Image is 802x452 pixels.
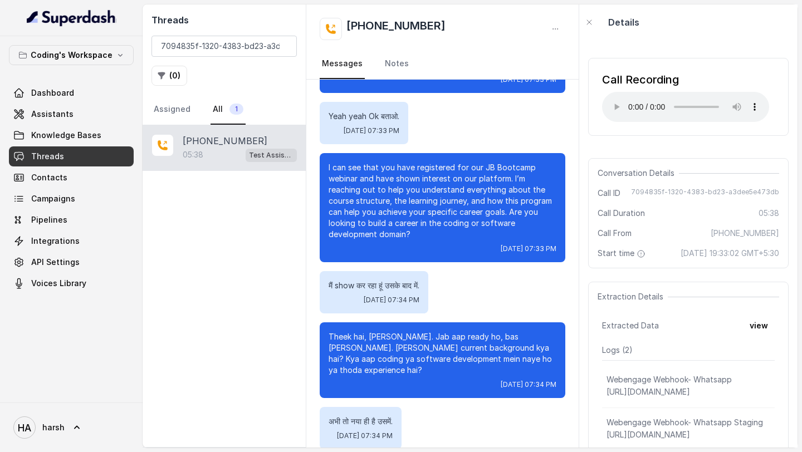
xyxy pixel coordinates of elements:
a: Messages [320,49,365,79]
span: [URL][DOMAIN_NAME] [607,387,690,396]
nav: Tabs [151,95,297,125]
span: [PHONE_NUMBER] [711,228,779,239]
span: [DATE] 07:34 PM [501,380,556,389]
span: harsh [42,422,65,433]
a: Integrations [9,231,134,251]
a: Notes [383,49,411,79]
span: Call From [598,228,632,239]
button: Coding's Workspace [9,45,134,65]
span: Campaigns [31,193,75,204]
a: Assigned [151,95,193,125]
a: harsh [9,412,134,443]
a: Dashboard [9,83,134,103]
a: Assistants [9,104,134,124]
p: I can see that you have registered for our JB Bootcamp webinar and have shown interest on our pla... [329,162,556,240]
p: Theek hai, [PERSON_NAME]. Jab aap ready ho, bas [PERSON_NAME]. [PERSON_NAME] current background k... [329,331,556,376]
span: 1 [229,104,243,115]
span: 05:38 [759,208,779,219]
a: Voices Library [9,273,134,293]
a: Campaigns [9,189,134,209]
a: Knowledge Bases [9,125,134,145]
button: view [743,316,775,336]
p: Coding's Workspace [31,48,113,62]
p: Test Assistant-3 [249,150,294,161]
span: Dashboard [31,87,74,99]
span: Assistants [31,109,74,120]
span: Contacts [31,172,67,183]
p: मैं show कर रहा हूं उसके बाद में. [329,280,419,291]
span: [DATE] 07:34 PM [364,296,419,304]
button: (0) [151,66,187,86]
span: [DATE] 07:33 PM [501,75,556,84]
a: Contacts [9,168,134,188]
a: All1 [211,95,246,125]
span: Voices Library [31,278,86,289]
input: Search by Call ID or Phone Number [151,36,297,57]
p: Webengage Webhook- Whatsapp Staging [607,417,763,428]
span: Knowledge Bases [31,130,101,141]
span: Call ID [598,188,620,199]
span: Extracted Data [602,320,659,331]
span: Threads [31,151,64,162]
span: API Settings [31,257,80,268]
p: अभी तो नया ही है उसमें. [329,416,393,427]
span: [URL][DOMAIN_NAME] [607,430,690,439]
span: [DATE] 07:34 PM [337,431,393,440]
span: [DATE] 19:33:02 GMT+5:30 [681,248,779,259]
img: light.svg [27,9,116,27]
div: Call Recording [602,72,769,87]
span: Conversation Details [598,168,679,179]
p: [PHONE_NUMBER] [183,134,267,148]
text: HA [18,422,31,434]
span: Call Duration [598,208,645,219]
p: Logs ( 2 ) [602,345,775,356]
span: Pipelines [31,214,67,225]
span: [DATE] 07:33 PM [344,126,399,135]
p: Details [608,16,639,29]
p: 05:38 [183,149,203,160]
p: Webengage Webhook- Whatsapp [607,374,732,385]
h2: [PHONE_NUMBER] [346,18,446,40]
audio: Your browser does not support the audio element. [602,92,769,122]
a: API Settings [9,252,134,272]
h2: Threads [151,13,297,27]
span: Extraction Details [598,291,668,302]
span: 7094835f-1320-4383-bd23-a3dee5e473db [631,188,779,199]
a: Threads [9,146,134,166]
span: [DATE] 07:33 PM [501,244,556,253]
a: Pipelines [9,210,134,230]
span: Integrations [31,235,80,247]
nav: Tabs [320,49,565,79]
span: Start time [598,248,648,259]
p: Yeah yeah Ok बताओ. [329,111,399,122]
